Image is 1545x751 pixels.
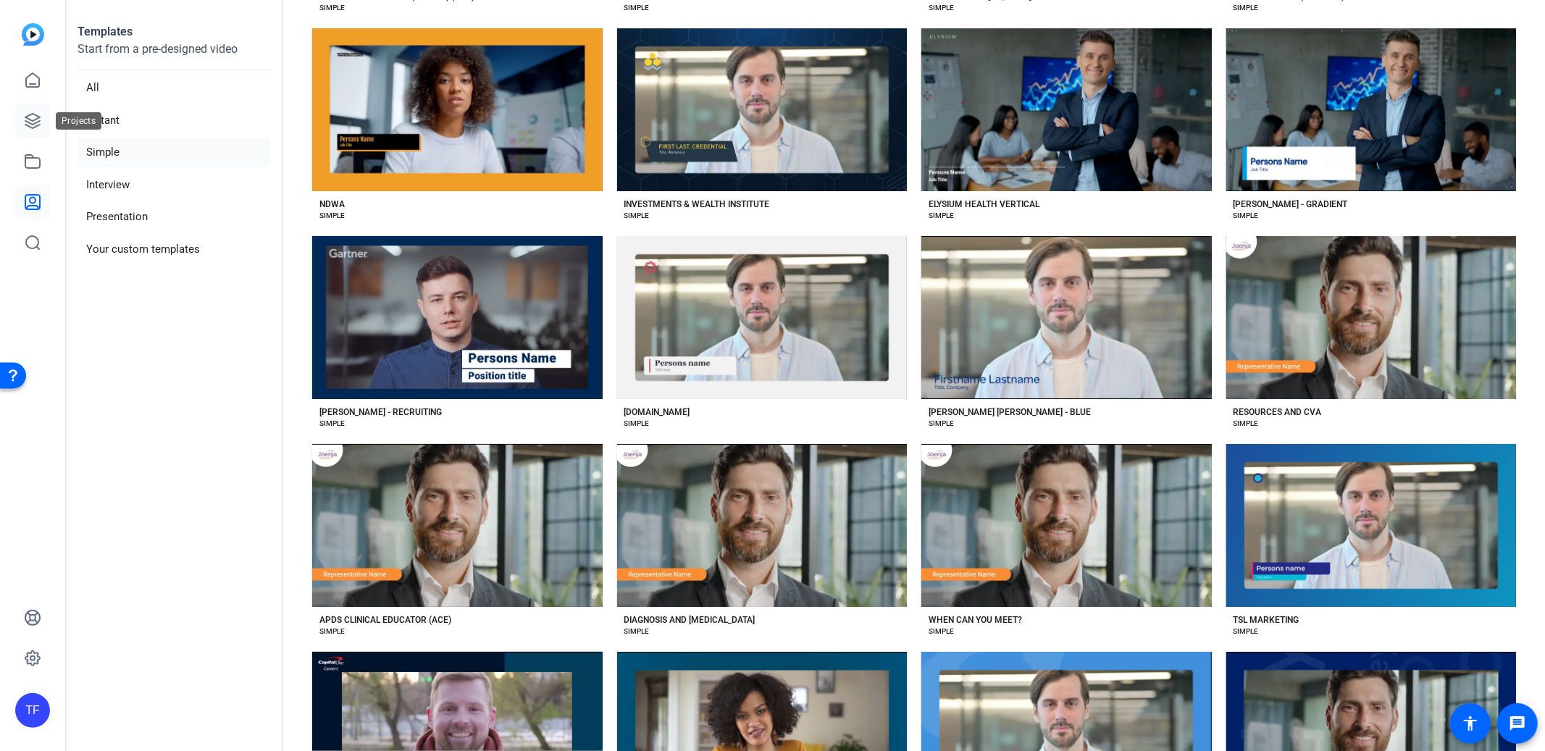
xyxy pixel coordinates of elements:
strong: Templates [78,25,133,38]
button: Template image [1226,444,1517,607]
div: [PERSON_NAME] - RECRUITING [319,406,442,418]
button: Template image [1226,236,1517,399]
div: RESOURCES AND CVA [1234,406,1322,418]
div: SIMPLE [319,418,345,429]
div: NDWA [319,198,345,210]
button: Template image [921,28,1212,191]
div: [PERSON_NAME] [PERSON_NAME] - BLUE [929,406,1091,418]
div: DIAGNOSIS AND [MEDICAL_DATA] [624,614,755,626]
button: Template image [312,28,603,191]
li: Simple [78,138,270,167]
div: SIMPLE [929,2,954,14]
div: SIMPLE [624,2,650,14]
div: TSL MARKETING [1234,614,1299,626]
div: SIMPLE [624,210,650,222]
div: Projects [56,112,101,130]
li: Instant [78,106,270,135]
div: SIMPLE [929,210,954,222]
div: SIMPLE [929,626,954,637]
button: Template image [1226,28,1517,191]
button: Template image [312,236,603,399]
p: Start from a pre-designed video [78,41,270,70]
div: SIMPLE [1234,2,1259,14]
div: APDS CLINICAL EDUCATOR (ACE) [319,614,451,626]
button: Template image [921,236,1212,399]
div: [PERSON_NAME] - GRADIENT [1234,198,1348,210]
div: SIMPLE [319,210,345,222]
div: INVESTMENTS & WEALTH INSTITUTE [624,198,770,210]
li: Your custom templates [78,235,270,264]
div: SIMPLE [929,418,954,429]
mat-icon: accessibility [1462,715,1479,732]
div: WHEN CAN YOU MEET? [929,614,1022,626]
img: blue-gradient.svg [22,23,44,46]
button: Template image [617,236,908,399]
div: SIMPLE [319,2,345,14]
button: Template image [617,28,908,191]
div: SIMPLE [319,626,345,637]
li: Presentation [78,202,270,232]
div: SIMPLE [624,418,650,429]
div: SIMPLE [624,626,650,637]
li: All [78,73,270,103]
div: TF [15,693,50,728]
div: ELYSIUM HEALTH VERTICAL [929,198,1039,210]
div: [DOMAIN_NAME] [624,406,690,418]
li: Interview [78,170,270,200]
button: Template image [312,444,603,607]
div: SIMPLE [1234,626,1259,637]
div: SIMPLE [1234,210,1259,222]
button: Template image [617,444,908,607]
button: Template image [921,444,1212,607]
div: SIMPLE [1234,418,1259,429]
mat-icon: message [1509,715,1526,732]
